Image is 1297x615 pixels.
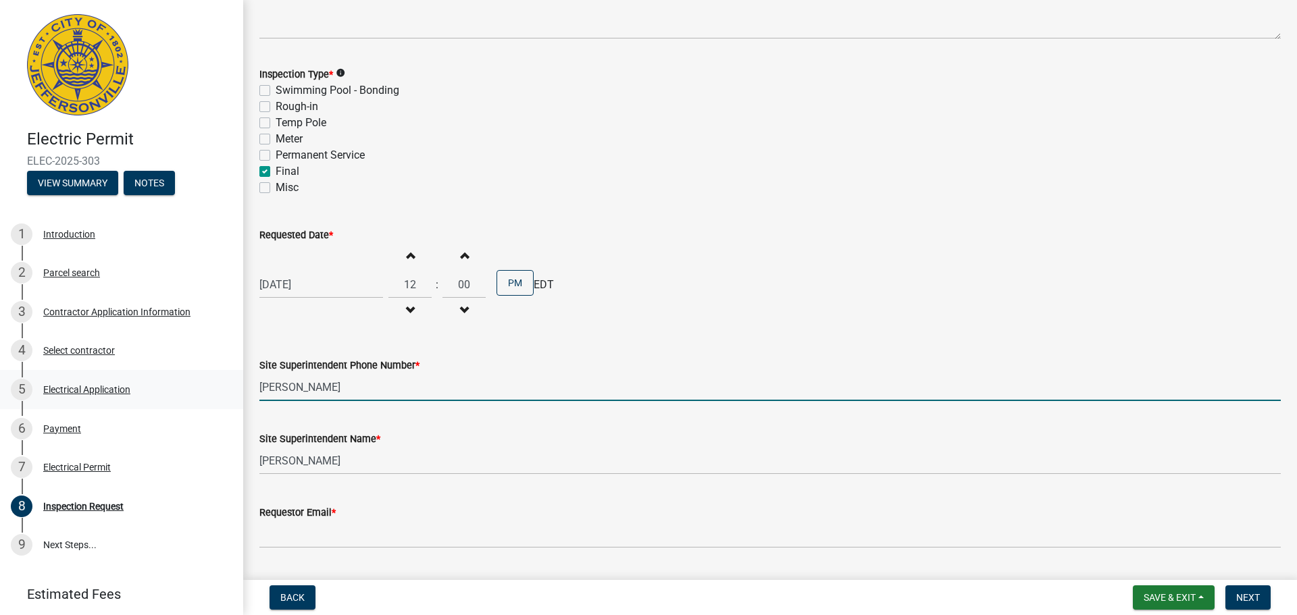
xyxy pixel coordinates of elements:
div: 3 [11,301,32,323]
label: Requestor Email [259,508,336,518]
label: Site Superintendent Phone Number [259,361,419,371]
button: Notes [124,171,175,195]
button: Back [270,585,315,610]
label: Swimming Pool - Bonding [276,82,399,99]
div: Contractor Application Information [43,307,190,317]
span: Save & Exit [1144,592,1196,603]
label: Permanent Service [276,147,365,163]
input: mm/dd/yyyy [259,271,383,298]
label: Rough-in [276,99,318,115]
span: Back [280,592,305,603]
div: Select contractor [43,346,115,355]
div: Parcel search [43,268,100,277]
div: 1 [11,223,32,245]
div: 2 [11,262,32,284]
span: EDT [534,277,554,293]
div: 6 [11,418,32,439]
div: Inspection Request [43,502,124,511]
div: 9 [11,534,32,556]
button: Save & Exit [1133,585,1215,610]
div: 4 [11,340,32,361]
div: Introduction [43,230,95,239]
div: Payment [43,424,81,433]
wm-modal-confirm: Summary [27,178,118,189]
label: Temp Pole [276,115,326,131]
wm-modal-confirm: Notes [124,178,175,189]
input: Minutes [442,271,486,298]
span: ELEC-2025-303 [27,155,216,167]
div: Electrical Permit [43,462,111,472]
label: Site Superintendent Name [259,435,380,444]
input: Hours [388,271,432,298]
label: Meter [276,131,303,147]
i: info [336,68,345,78]
div: 7 [11,456,32,478]
a: Estimated Fees [11,581,222,608]
button: View Summary [27,171,118,195]
label: Misc [276,180,299,196]
div: Electrical Application [43,385,130,394]
label: Final [276,163,299,180]
button: PM [497,270,534,296]
img: City of Jeffersonville, Indiana [27,14,128,115]
div: : [432,277,442,293]
div: 5 [11,379,32,400]
label: Requested Date [259,231,333,240]
button: Next [1225,585,1271,610]
div: 8 [11,496,32,517]
h4: Electric Permit [27,130,232,149]
span: Next [1236,592,1260,603]
label: Inspection Type [259,70,333,80]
